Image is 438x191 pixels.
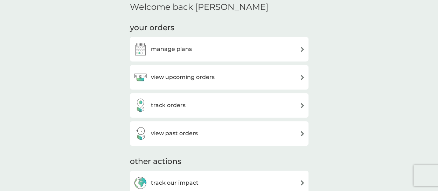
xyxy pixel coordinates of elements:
[300,103,305,108] img: arrow right
[151,73,215,82] h3: view upcoming orders
[300,131,305,136] img: arrow right
[151,45,192,54] h3: manage plans
[300,75,305,80] img: arrow right
[130,22,174,33] h3: your orders
[300,47,305,52] img: arrow right
[151,101,186,110] h3: track orders
[151,129,198,138] h3: view past orders
[300,180,305,185] img: arrow right
[130,2,269,12] h2: Welcome back [PERSON_NAME]
[130,156,181,167] h3: other actions
[151,178,199,187] h3: track our impact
